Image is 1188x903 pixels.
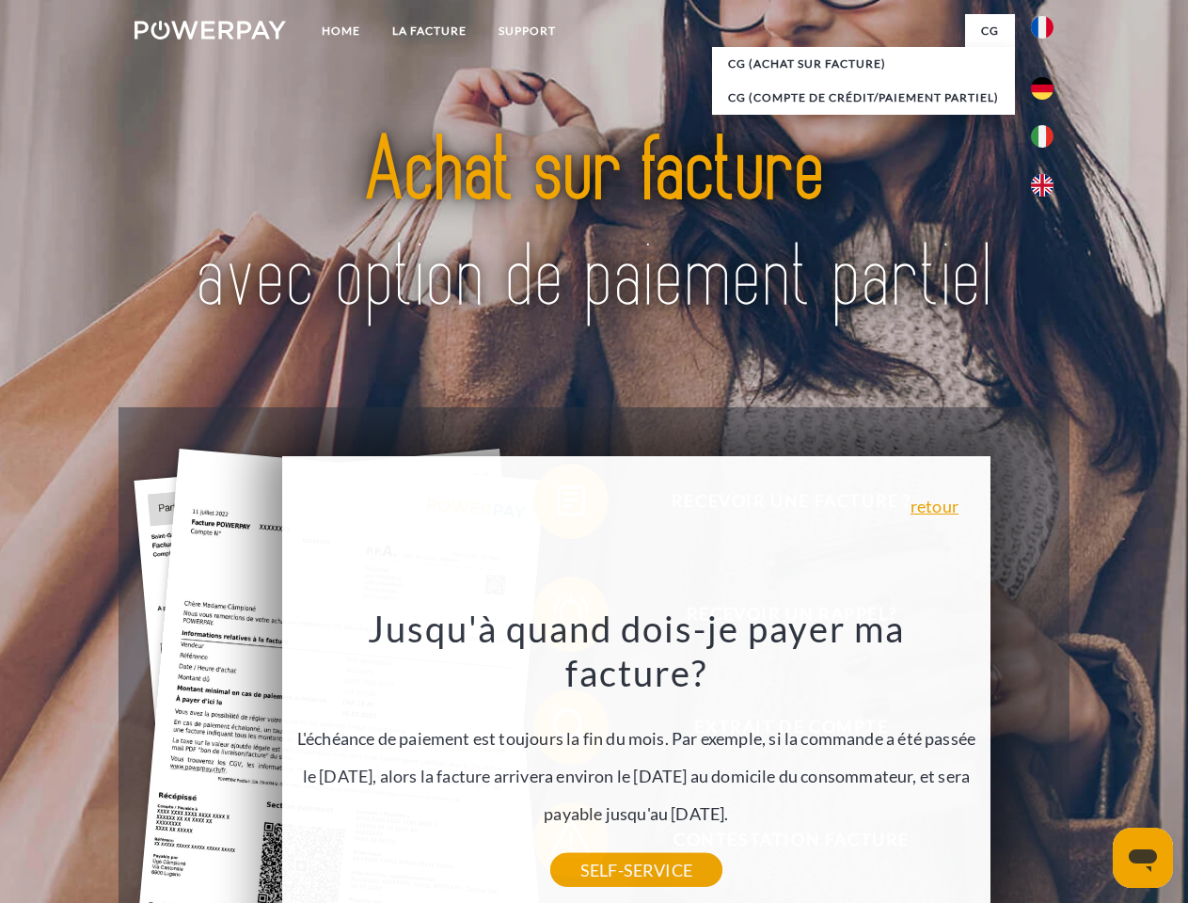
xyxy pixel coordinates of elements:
[1031,77,1053,100] img: de
[712,81,1015,115] a: CG (Compte de crédit/paiement partiel)
[483,14,572,48] a: Support
[550,853,722,887] a: SELF-SERVICE
[306,14,376,48] a: Home
[911,498,958,515] a: retour
[376,14,483,48] a: LA FACTURE
[965,14,1015,48] a: CG
[1113,828,1173,888] iframe: Bouton de lancement de la fenêtre de messagerie
[1031,125,1053,148] img: it
[712,47,1015,81] a: CG (achat sur facture)
[293,606,980,696] h3: Jusqu'à quand dois-je payer ma facture?
[1031,174,1053,197] img: en
[1031,16,1053,39] img: fr
[180,90,1008,360] img: title-powerpay_fr.svg
[293,606,980,870] div: L'échéance de paiement est toujours la fin du mois. Par exemple, si la commande a été passée le [...
[135,21,286,40] img: logo-powerpay-white.svg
